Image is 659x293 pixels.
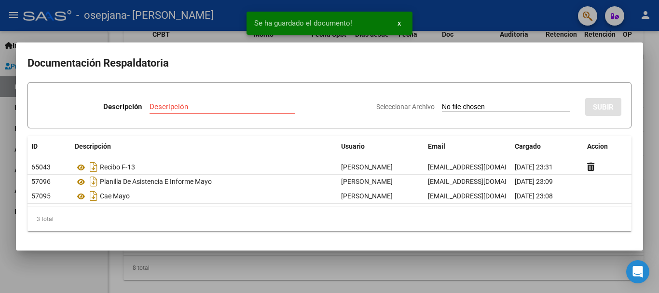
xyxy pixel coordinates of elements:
[31,178,51,185] span: 57096
[515,142,541,150] span: Cargado
[515,192,553,200] span: [DATE] 23:08
[341,163,393,171] span: [PERSON_NAME]
[27,54,632,72] h2: Documentación Respaldatoria
[31,192,51,200] span: 57095
[75,159,333,175] div: Recibo F-13
[583,136,632,157] datatable-header-cell: Accion
[337,136,424,157] datatable-header-cell: Usuario
[341,178,393,185] span: [PERSON_NAME]
[424,136,511,157] datatable-header-cell: Email
[87,188,100,204] i: Descargar documento
[428,163,535,171] span: [EMAIL_ADDRESS][DOMAIN_NAME]
[341,142,365,150] span: Usuario
[75,188,333,204] div: Cae Mayo
[428,192,535,200] span: [EMAIL_ADDRESS][DOMAIN_NAME]
[31,163,51,171] span: 65043
[87,174,100,189] i: Descargar documento
[341,192,393,200] span: [PERSON_NAME]
[398,19,401,28] span: x
[626,260,649,283] div: Open Intercom Messenger
[27,207,632,231] div: 3 total
[103,101,142,112] p: Descripción
[585,98,621,116] button: SUBIR
[428,142,445,150] span: Email
[587,142,608,150] span: Accion
[390,14,409,32] button: x
[376,103,435,111] span: Seleccionar Archivo
[27,136,71,157] datatable-header-cell: ID
[593,103,614,112] span: SUBIR
[71,136,337,157] datatable-header-cell: Descripción
[87,159,100,175] i: Descargar documento
[428,178,535,185] span: [EMAIL_ADDRESS][DOMAIN_NAME]
[515,178,553,185] span: [DATE] 23:09
[31,142,38,150] span: ID
[511,136,583,157] datatable-header-cell: Cargado
[515,163,553,171] span: [DATE] 23:31
[75,174,333,189] div: Planilla De Asistencia E Informe Mayo
[75,142,111,150] span: Descripción
[254,18,352,28] span: Se ha guardado el documento!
